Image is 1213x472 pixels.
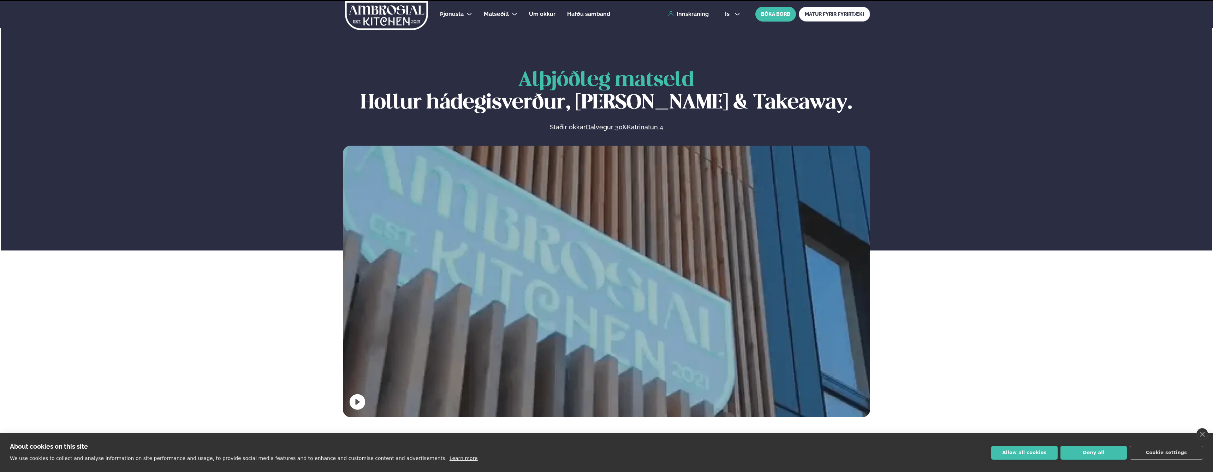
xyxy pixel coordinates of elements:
[627,123,663,131] a: Katrinatun 4
[440,10,464,18] a: Þjónusta
[1060,446,1127,460] button: Deny all
[567,10,610,18] a: Hafðu samband
[529,11,555,17] span: Um okkur
[799,7,870,22] a: MATUR FYRIR FYRIRTÆKI
[1196,428,1208,440] a: close
[518,71,694,90] span: Alþjóðleg matseld
[1130,446,1203,460] button: Cookie settings
[719,11,746,17] button: is
[344,1,429,30] img: logo
[725,11,732,17] span: is
[991,446,1058,460] button: Allow all cookies
[529,10,555,18] a: Um okkur
[440,11,464,17] span: Þjónusta
[450,455,478,461] a: Learn more
[484,11,509,17] span: Matseðill
[668,11,709,17] a: Innskráning
[343,69,870,114] h1: Hollur hádegisverður, [PERSON_NAME] & Takeaway.
[586,123,623,131] a: Dalvegur 30
[10,443,88,450] strong: About cookies on this site
[473,123,740,131] p: Staðir okkar &
[10,455,447,461] p: We use cookies to collect and analyse information on site performance and usage, to provide socia...
[755,7,796,22] button: BÓKA BORÐ
[567,11,610,17] span: Hafðu samband
[484,10,509,18] a: Matseðill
